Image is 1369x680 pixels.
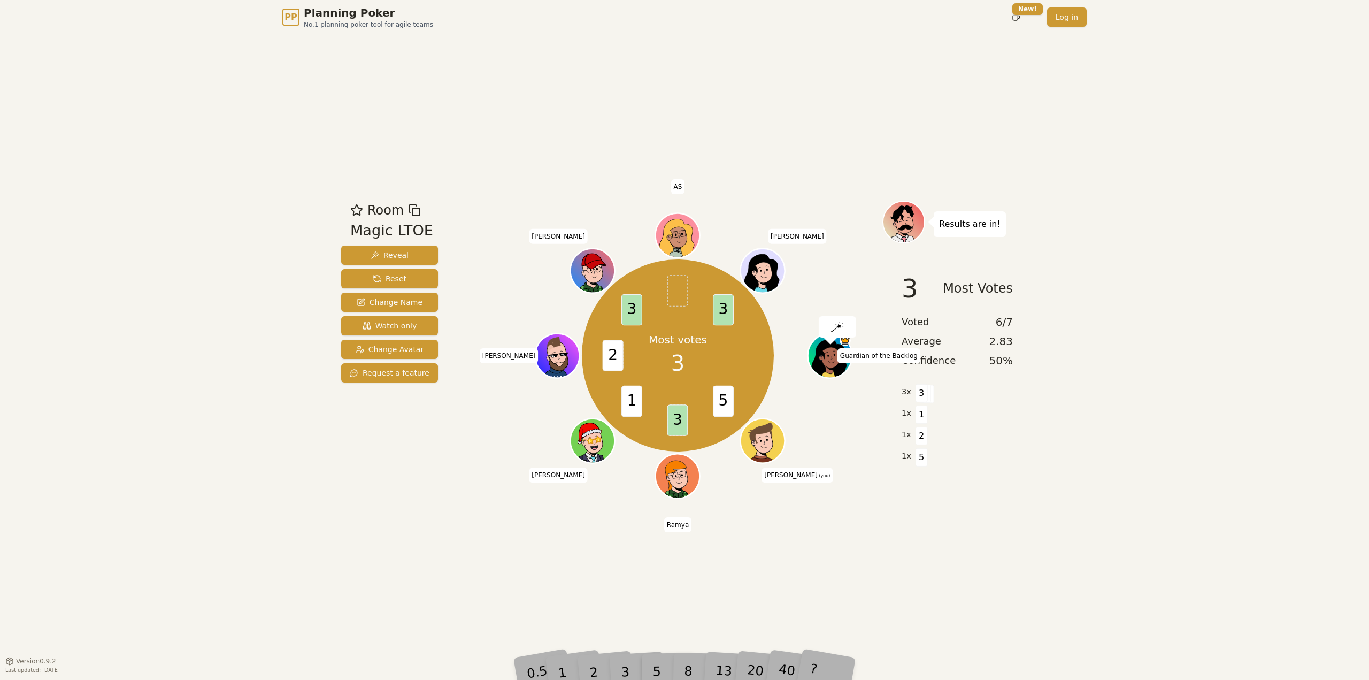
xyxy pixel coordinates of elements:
span: Reveal [371,250,409,261]
button: Change Avatar [341,340,438,359]
span: Click to change your name [480,348,539,363]
span: 3 [713,294,734,326]
button: Add as favourite [350,201,363,220]
span: 1 x [902,429,911,441]
span: 5 [713,386,734,417]
span: 1 [621,386,642,417]
span: Click to change your name [671,179,685,194]
button: Reset [341,269,438,288]
span: 3 [671,347,684,379]
a: PPPlanning PokerNo.1 planning poker tool for agile teams [282,5,433,29]
span: (you) [818,473,830,478]
span: Click to change your name [837,348,920,363]
span: 3 [902,276,918,301]
span: Voted [902,315,929,330]
span: Click to change your name [768,229,827,244]
span: 3 [621,294,642,326]
span: Reset [373,273,406,284]
span: 2 [916,427,928,445]
span: Click to change your name [762,468,833,483]
p: Most votes [649,332,707,347]
span: 1 [916,406,928,424]
span: Guardian of the Backlog is the host [840,335,851,346]
span: PP [284,11,297,24]
span: Confidence [902,353,956,368]
span: Click to change your name [529,468,588,483]
span: 1 x [902,408,911,419]
button: Watch only [341,316,438,335]
span: 3 [667,405,688,437]
span: Change Name [357,297,422,308]
button: Click to change your avatar [742,420,784,462]
button: Version0.9.2 [5,657,56,666]
span: No.1 planning poker tool for agile teams [304,20,433,29]
span: Average [902,334,941,349]
span: Most Votes [943,276,1013,301]
a: Log in [1047,7,1087,27]
button: New! [1006,7,1026,27]
span: Last updated: [DATE] [5,667,60,673]
span: 50 % [989,353,1013,368]
span: 2 [603,340,624,372]
span: 3 [916,384,928,402]
span: 2.83 [989,334,1013,349]
p: Results are in! [939,217,1001,232]
button: Reveal [341,246,438,265]
span: Click to change your name [664,517,692,532]
button: Request a feature [341,363,438,383]
span: 1 x [902,450,911,462]
span: Version 0.9.2 [16,657,56,666]
span: Watch only [363,320,417,331]
span: Planning Poker [304,5,433,20]
span: 3 x [902,386,911,398]
span: Room [367,201,404,220]
img: reveal [831,322,844,332]
span: Change Avatar [356,344,424,355]
button: Change Name [341,293,438,312]
span: 6 / 7 [996,315,1013,330]
span: 5 [916,448,928,467]
div: New! [1012,3,1043,15]
span: Click to change your name [529,229,588,244]
div: Magic LTOE [350,220,433,242]
span: Request a feature [350,368,429,378]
